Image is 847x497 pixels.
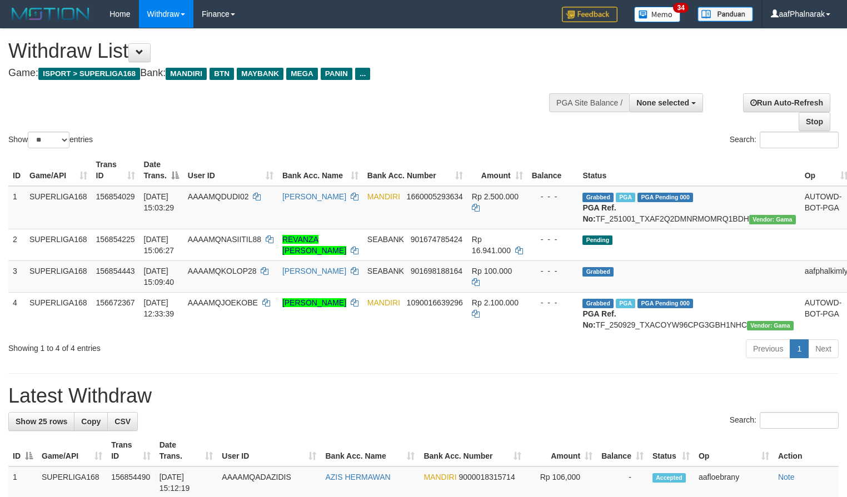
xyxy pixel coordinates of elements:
a: [PERSON_NAME] [282,298,346,307]
span: 156854029 [96,192,135,201]
td: TF_251001_TXAF2Q2DMNRMOMRQ1BDH [578,186,800,229]
h1: Latest Withdraw [8,385,839,407]
td: 3 [8,260,25,292]
span: Rp 2.500.000 [472,192,519,201]
span: [DATE] 15:03:29 [144,192,175,212]
input: Search: [760,412,839,429]
th: Trans ID: activate to sort column ascending [92,154,139,186]
th: Status: activate to sort column ascending [648,435,694,466]
td: SUPERLIGA168 [25,260,92,292]
th: Bank Acc. Name: activate to sort column ascending [278,154,363,186]
span: Rp 2.100.000 [472,298,519,307]
span: AAAAMQJOEKOBE [188,298,258,307]
th: Date Trans.: activate to sort column descending [139,154,183,186]
span: [DATE] 12:33:39 [144,298,175,318]
th: Bank Acc. Name: activate to sort column ascending [321,435,419,466]
th: Action [774,435,839,466]
span: AAAAMQDUDI02 [188,192,249,201]
span: Grabbed [582,193,614,202]
span: MAYBANK [237,68,283,80]
td: 1 [8,186,25,229]
span: Grabbed [582,299,614,308]
a: Run Auto-Refresh [743,93,830,112]
a: Copy [74,412,108,431]
span: 34 [673,3,688,13]
span: Marked by aafsoycanthlai [616,193,635,202]
span: Copy 9000018315714 to clipboard [459,473,515,481]
span: Copy 1660005293634 to clipboard [407,192,463,201]
th: User ID: activate to sort column ascending [217,435,321,466]
span: [DATE] 15:09:40 [144,267,175,287]
span: MANDIRI [166,68,207,80]
td: SUPERLIGA168 [25,229,92,260]
td: TF_250929_TXACOYW96CPG3GBH1NHC [578,292,800,335]
th: ID: activate to sort column descending [8,435,37,466]
div: Showing 1 to 4 of 4 entries [8,338,345,354]
span: Rp 100.000 [472,267,512,275]
span: ISPORT > SUPERLIGA168 [38,68,140,80]
th: Game/API: activate to sort column ascending [25,154,92,186]
span: ... [355,68,370,80]
span: BTN [210,68,234,80]
th: Amount: activate to sort column ascending [526,435,597,466]
div: - - - [532,265,574,277]
span: MANDIRI [367,192,400,201]
span: Grabbed [582,267,614,277]
span: 156854225 [96,235,135,244]
span: Show 25 rows [16,417,67,426]
th: Balance: activate to sort column ascending [597,435,648,466]
span: None selected [636,98,689,107]
span: PGA Pending [637,193,693,202]
span: AAAAMQKOLOP28 [188,267,257,275]
span: Rp 16.941.000 [472,235,511,255]
th: Trans ID: activate to sort column ascending [107,435,155,466]
span: Accepted [652,473,686,483]
a: AZIS HERMAWAN [325,473,390,481]
span: Vendor URL: https://trx31.1velocity.biz [747,321,794,330]
th: Amount: activate to sort column ascending [467,154,527,186]
span: 156672367 [96,298,135,307]
th: Balance [527,154,579,186]
a: 1 [790,339,809,358]
div: PGA Site Balance / [549,93,629,112]
b: PGA Ref. No: [582,309,616,329]
span: SEABANK [367,235,404,244]
span: Pending [582,235,612,245]
td: 2 [8,229,25,260]
label: Show entries [8,132,93,148]
a: Stop [799,112,830,131]
th: Game/API: activate to sort column ascending [37,435,107,466]
div: - - - [532,234,574,245]
th: Status [578,154,800,186]
th: Bank Acc. Number: activate to sort column ascending [419,435,526,466]
a: Previous [746,339,790,358]
td: SUPERLIGA168 [25,186,92,229]
img: MOTION_logo.png [8,6,93,22]
a: [PERSON_NAME] [282,267,346,275]
th: Op: activate to sort column ascending [694,435,774,466]
input: Search: [760,132,839,148]
img: Feedback.jpg [562,7,617,22]
span: Copy 901674785424 to clipboard [411,235,462,244]
span: AAAAMQNASIITIL88 [188,235,261,244]
span: Marked by aafsengchandara [616,299,635,308]
h4: Game: Bank: [8,68,554,79]
span: Copy 901698188164 to clipboard [411,267,462,275]
a: Next [808,339,839,358]
th: User ID: activate to sort column ascending [183,154,278,186]
th: Bank Acc. Number: activate to sort column ascending [363,154,467,186]
span: MANDIRI [423,473,456,481]
div: - - - [532,191,574,202]
span: Copy [81,417,101,426]
span: CSV [114,417,131,426]
th: ID [8,154,25,186]
a: Show 25 rows [8,412,74,431]
th: Date Trans.: activate to sort column ascending [155,435,218,466]
a: Note [778,473,795,481]
span: PGA Pending [637,299,693,308]
label: Search: [730,412,839,429]
span: MANDIRI [367,298,400,307]
td: SUPERLIGA168 [25,292,92,335]
a: REVANZA [PERSON_NAME] [282,235,346,255]
span: PANIN [321,68,352,80]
